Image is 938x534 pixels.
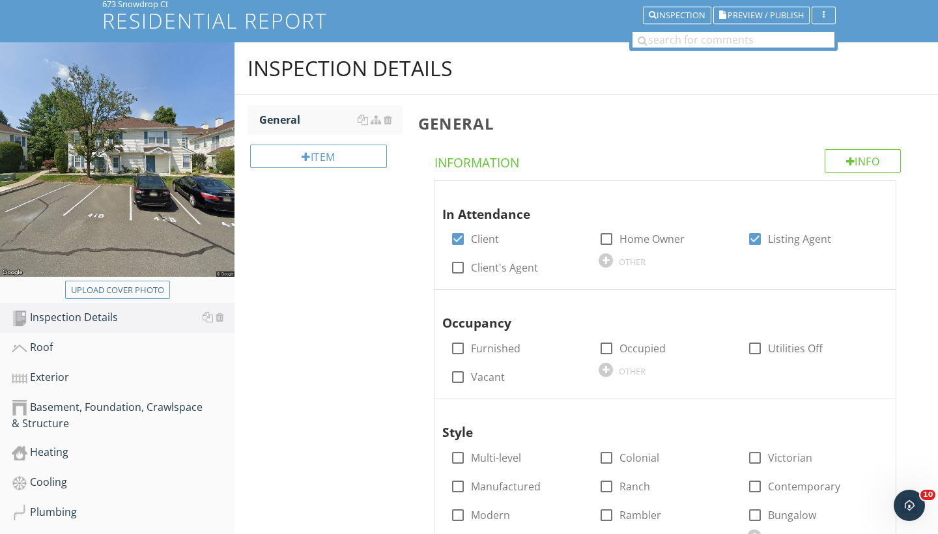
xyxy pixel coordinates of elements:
label: Rambler [619,509,661,522]
div: Style [442,404,866,442]
label: Client's Agent [471,261,538,274]
div: In Attendance [442,186,866,224]
h4: Information [434,149,901,171]
label: Listing Agent [768,232,831,246]
label: Utilities Off [768,342,823,355]
a: Preview / Publish [713,8,810,20]
div: Upload cover photo [71,284,164,297]
label: Victorian [768,451,812,464]
div: Inspection Details [248,55,453,81]
button: Preview / Publish [713,7,810,25]
label: Modern [471,509,510,522]
div: OTHER [619,366,646,376]
label: Manufactured [471,480,541,493]
h1: Residential Report [102,9,836,32]
div: General [259,112,403,128]
div: Heating [12,444,234,461]
div: Cooling [12,474,234,491]
label: Colonial [619,451,659,464]
iframe: Intercom live chat [894,490,925,521]
input: search for comments [632,32,834,48]
div: OTHER [619,257,646,267]
button: Upload cover photo [65,281,170,299]
label: Client [471,232,499,246]
a: Inspection [643,8,711,20]
div: Roof [12,339,234,356]
label: Home Owner [619,232,685,246]
label: Contemporary [768,480,840,493]
label: Furnished [471,342,520,355]
h3: General [418,115,917,132]
div: Exterior [12,369,234,386]
label: Occupied [619,342,666,355]
div: Inspection [649,11,705,20]
div: Plumbing [12,504,234,521]
label: Bungalow [768,509,816,522]
div: Basement, Foundation, Crawlspace & Structure [12,399,234,432]
span: 10 [920,490,935,500]
label: Multi-level [471,451,521,464]
div: Info [825,149,902,173]
label: Vacant [471,371,505,384]
span: Preview / Publish [728,11,804,20]
div: Occupancy [442,295,866,333]
div: Inspection Details [12,309,234,326]
button: Inspection [643,7,711,25]
div: Item [250,145,387,168]
label: Ranch [619,480,650,493]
